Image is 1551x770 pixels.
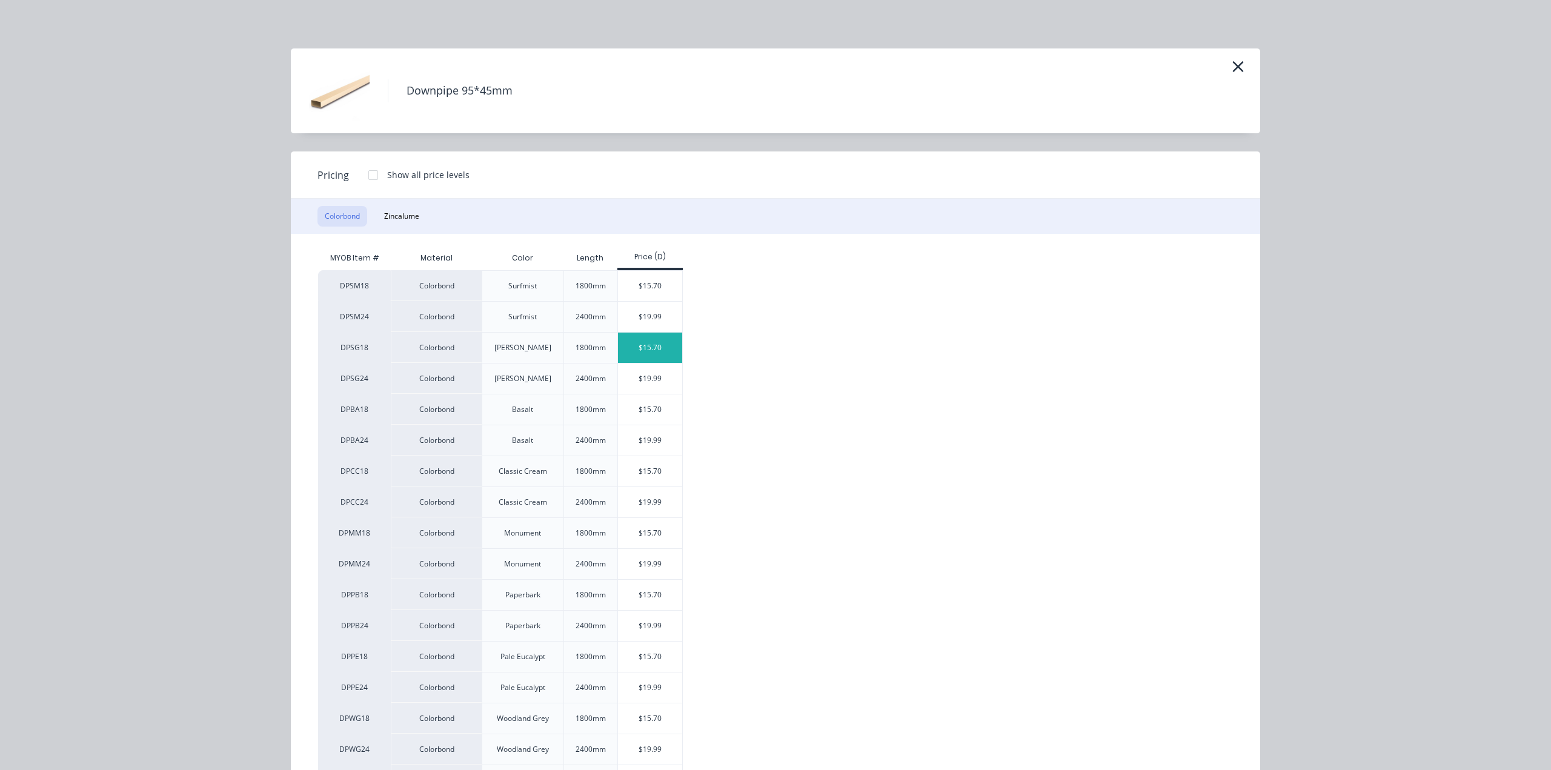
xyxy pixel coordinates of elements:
[576,528,606,539] div: 1800mm
[576,342,606,353] div: 1800mm
[391,517,482,548] div: Colorbond
[318,579,391,610] div: DPPB18
[576,311,606,322] div: 2400mm
[618,333,683,363] div: $15.70
[497,744,549,755] div: Woodland Grey
[391,332,482,363] div: Colorbond
[618,456,683,486] div: $15.70
[391,610,482,641] div: Colorbond
[318,703,391,734] div: DPWG18
[391,363,482,394] div: Colorbond
[505,620,540,631] div: Paperbark
[618,672,683,703] div: $19.99
[618,611,683,641] div: $19.99
[309,61,370,121] img: Downpipe 95*45mm
[576,435,606,446] div: 2400mm
[318,425,391,456] div: DPBA24
[576,589,606,600] div: 1800mm
[318,672,391,703] div: DPPE24
[318,301,391,332] div: DPSM24
[499,497,547,508] div: Classic Cream
[618,734,683,765] div: $19.99
[576,651,606,662] div: 1800mm
[618,518,683,548] div: $15.70
[576,682,606,693] div: 2400mm
[512,404,533,415] div: Basalt
[391,641,482,672] div: Colorbond
[618,703,683,734] div: $15.70
[576,497,606,508] div: 2400mm
[618,271,683,301] div: $15.70
[318,246,391,270] div: MYOB Item #
[318,517,391,548] div: DPMM18
[576,280,606,291] div: 1800mm
[576,373,606,384] div: 2400mm
[494,373,551,384] div: [PERSON_NAME]
[318,270,391,301] div: DPSM18
[504,528,541,539] div: Monument
[618,394,683,425] div: $15.70
[512,435,533,446] div: Basalt
[317,206,367,227] button: Colorbond
[576,744,606,755] div: 2400mm
[391,246,482,270] div: Material
[500,651,545,662] div: Pale Eucalypt
[318,394,391,425] div: DPBA18
[318,456,391,486] div: DPCC18
[576,404,606,415] div: 1800mm
[388,79,531,102] h4: Downpipe 95*45mm
[499,466,547,477] div: Classic Cream
[500,682,545,693] div: Pale Eucalypt
[318,641,391,672] div: DPPE18
[318,548,391,579] div: DPMM24
[618,549,683,579] div: $19.99
[508,280,537,291] div: Surfmist
[387,168,470,181] div: Show all price levels
[391,548,482,579] div: Colorbond
[567,243,613,273] div: Length
[391,425,482,456] div: Colorbond
[618,302,683,332] div: $19.99
[391,734,482,765] div: Colorbond
[391,579,482,610] div: Colorbond
[391,672,482,703] div: Colorbond
[391,703,482,734] div: Colorbond
[497,713,549,724] div: Woodland Grey
[391,301,482,332] div: Colorbond
[618,642,683,672] div: $15.70
[391,270,482,301] div: Colorbond
[318,332,391,363] div: DPSG18
[318,486,391,517] div: DPCC24
[502,243,543,273] div: Color
[576,559,606,569] div: 2400mm
[391,486,482,517] div: Colorbond
[504,559,541,569] div: Monument
[318,363,391,394] div: DPSG24
[318,610,391,641] div: DPPB24
[576,466,606,477] div: 1800mm
[618,487,683,517] div: $19.99
[576,713,606,724] div: 1800mm
[377,206,427,227] button: Zincalume
[618,363,683,394] div: $19.99
[618,580,683,610] div: $15.70
[576,620,606,631] div: 2400mm
[494,342,551,353] div: [PERSON_NAME]
[391,456,482,486] div: Colorbond
[318,734,391,765] div: DPWG24
[618,425,683,456] div: $19.99
[505,589,540,600] div: Paperbark
[508,311,537,322] div: Surfmist
[617,251,683,262] div: Price (D)
[317,168,349,182] span: Pricing
[391,394,482,425] div: Colorbond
